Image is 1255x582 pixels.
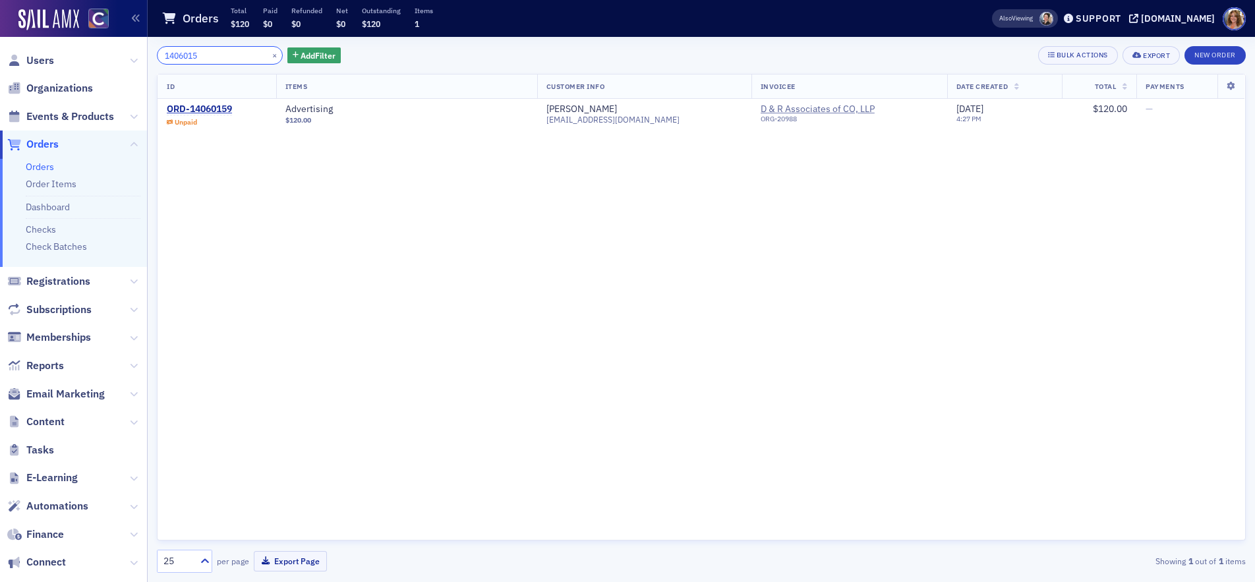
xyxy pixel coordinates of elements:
button: New Order [1184,46,1246,65]
a: Users [7,53,54,68]
span: Date Created [956,82,1008,91]
span: $0 [291,18,301,29]
a: Finance [7,527,64,542]
a: Order Items [26,178,76,190]
span: [DATE] [956,103,983,115]
a: Orders [7,137,59,152]
span: Content [26,415,65,429]
button: Bulk Actions [1038,46,1118,65]
div: Support [1076,13,1121,24]
span: Items [285,82,308,91]
div: [DOMAIN_NAME] [1141,13,1215,24]
img: SailAMX [18,9,79,30]
a: Registrations [7,274,90,289]
span: Reports [26,359,64,373]
a: [PERSON_NAME] [546,103,617,115]
span: D & R Associates of CO, LLP [761,103,938,129]
a: Automations [7,499,88,513]
span: Add Filter [301,49,336,61]
span: E-Learning [26,471,78,485]
span: Memberships [26,330,91,345]
label: per page [217,555,249,567]
p: Items [415,6,433,15]
a: Content [7,415,65,429]
span: Organizations [26,81,93,96]
button: [DOMAIN_NAME] [1129,14,1219,23]
span: Viewing [999,14,1033,23]
button: Export Page [254,551,327,571]
h1: Orders [183,11,219,26]
div: 25 [163,554,192,568]
div: Export [1143,52,1170,59]
span: $120 [231,18,249,29]
span: Automations [26,499,88,513]
span: Customer Info [546,82,605,91]
span: 1 [415,18,419,29]
span: $0 [263,18,272,29]
a: Advertising [285,103,452,115]
span: $120.00 [285,116,311,125]
strong: 1 [1216,555,1225,567]
a: Memberships [7,330,91,345]
p: Net [336,6,348,15]
a: D & R Associates of CO, LLP [761,103,881,115]
div: Also [999,14,1012,22]
a: Tasks [7,443,54,457]
a: Connect [7,555,66,569]
p: Paid [263,6,277,15]
span: Invoicee [761,82,796,91]
a: Email Marketing [7,387,105,401]
a: View Homepage [79,9,109,31]
a: Subscriptions [7,303,92,317]
span: $120 [362,18,380,29]
span: $0 [336,18,345,29]
span: Users [26,53,54,68]
button: × [269,49,281,61]
a: New Order [1184,48,1246,60]
span: Total [1095,82,1117,91]
a: ORD-14060159 [167,103,232,115]
span: ID [167,82,175,91]
button: Export [1123,46,1180,65]
img: SailAMX [88,9,109,29]
span: — [1146,103,1153,115]
div: Showing out of items [892,555,1246,567]
span: Pamela Galey-Coleman [1039,12,1053,26]
a: Events & Products [7,109,114,124]
span: Subscriptions [26,303,92,317]
span: [EMAIL_ADDRESS][DOMAIN_NAME] [546,115,680,125]
p: Total [231,6,249,15]
a: E-Learning [7,471,78,485]
span: Events & Products [26,109,114,124]
div: Unpaid [175,118,197,127]
a: Orders [26,161,54,173]
div: ORG-20988 [761,115,881,128]
a: Checks [26,223,56,235]
p: Outstanding [362,6,401,15]
time: 4:27 PM [956,114,981,123]
a: Organizations [7,81,93,96]
strong: 1 [1186,555,1195,567]
a: Check Batches [26,241,87,252]
a: Dashboard [26,201,70,213]
p: Refunded [291,6,322,15]
span: Finance [26,527,64,542]
span: Orders [26,137,59,152]
span: $120.00 [1093,103,1127,115]
span: Payments [1146,82,1184,91]
span: Email Marketing [26,387,105,401]
span: Tasks [26,443,54,457]
a: Reports [7,359,64,373]
button: AddFilter [287,47,341,64]
span: Registrations [26,274,90,289]
span: Connect [26,555,66,569]
input: Search… [157,46,283,65]
span: Profile [1223,7,1246,30]
div: Bulk Actions [1057,51,1108,59]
